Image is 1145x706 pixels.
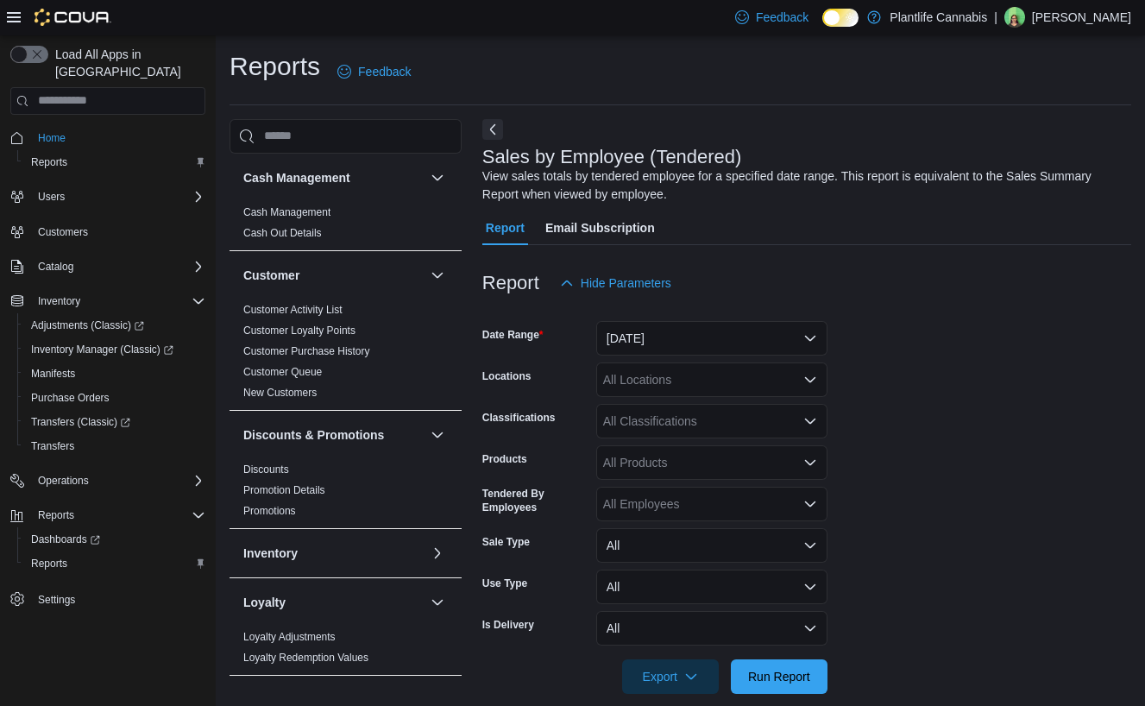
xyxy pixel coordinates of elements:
[24,315,205,336] span: Adjustments (Classic)
[243,594,424,611] button: Loyalty
[427,543,448,564] button: Inventory
[3,185,212,209] button: Users
[243,206,330,218] a: Cash Management
[622,659,719,694] button: Export
[230,459,462,528] div: Discounts & Promotions
[243,505,296,517] a: Promotions
[31,533,100,546] span: Dashboards
[24,388,205,408] span: Purchase Orders
[486,211,525,245] span: Report
[38,190,65,204] span: Users
[482,273,539,293] h3: Report
[17,337,212,362] a: Inventory Manager (Classic)
[482,487,589,514] label: Tendered By Employees
[243,652,368,664] a: Loyalty Redemption Values
[243,169,424,186] button: Cash Management
[243,504,296,518] span: Promotions
[890,7,987,28] p: Plantlife Cannabis
[243,426,384,444] h3: Discounts & Promotions
[24,529,205,550] span: Dashboards
[243,304,343,316] a: Customer Activity List
[243,226,322,240] span: Cash Out Details
[243,545,424,562] button: Inventory
[756,9,808,26] span: Feedback
[803,414,817,428] button: Open list of options
[31,343,173,356] span: Inventory Manager (Classic)
[17,552,212,576] button: Reports
[581,274,671,292] span: Hide Parameters
[230,202,462,250] div: Cash Management
[31,391,110,405] span: Purchase Orders
[243,426,424,444] button: Discounts & Promotions
[243,267,299,284] h3: Customer
[31,127,205,148] span: Home
[243,325,355,337] a: Customer Loyalty Points
[482,577,527,590] label: Use Type
[596,528,827,563] button: All
[243,594,286,611] h3: Loyalty
[24,152,205,173] span: Reports
[31,505,81,526] button: Reports
[17,362,212,386] button: Manifests
[24,363,205,384] span: Manifests
[17,150,212,174] button: Reports
[24,412,137,432] a: Transfers (Classic)
[748,668,810,685] span: Run Report
[38,593,75,607] span: Settings
[38,508,74,522] span: Reports
[243,365,322,379] span: Customer Queue
[243,631,336,643] a: Loyalty Adjustments
[482,147,742,167] h3: Sales by Employee (Tendered)
[3,255,212,279] button: Catalog
[822,9,859,27] input: Dark Mode
[482,535,530,549] label: Sale Type
[31,291,205,312] span: Inventory
[596,321,827,356] button: [DATE]
[3,125,212,150] button: Home
[243,630,336,644] span: Loyalty Adjustments
[482,328,544,342] label: Date Range
[24,436,81,457] a: Transfers
[24,339,205,360] span: Inventory Manager (Classic)
[243,463,289,476] a: Discounts
[596,611,827,646] button: All
[243,386,317,400] span: New Customers
[38,260,73,274] span: Catalog
[482,167,1123,204] div: View sales totals by tendered employee for a specified date range. This report is equivalent to t...
[24,553,74,574] a: Reports
[243,483,325,497] span: Promotion Details
[243,303,343,317] span: Customer Activity List
[243,651,368,665] span: Loyalty Redemption Values
[230,49,320,84] h1: Reports
[803,456,817,470] button: Open list of options
[3,469,212,493] button: Operations
[731,659,827,694] button: Run Report
[1032,7,1131,28] p: [PERSON_NAME]
[243,387,317,399] a: New Customers
[482,369,532,383] label: Locations
[24,412,205,432] span: Transfers (Classic)
[427,167,448,188] button: Cash Management
[38,294,80,308] span: Inventory
[243,205,330,219] span: Cash Management
[545,211,655,245] span: Email Subscription
[1004,7,1025,28] div: Mackenzie Morgan
[10,118,205,657] nav: Complex example
[31,186,205,207] span: Users
[243,324,355,337] span: Customer Loyalty Points
[24,315,151,336] a: Adjustments (Classic)
[243,545,298,562] h3: Inventory
[35,9,111,26] img: Cova
[803,497,817,511] button: Open list of options
[31,155,67,169] span: Reports
[230,627,462,675] div: Loyalty
[427,265,448,286] button: Customer
[632,659,708,694] span: Export
[31,470,96,491] button: Operations
[803,373,817,387] button: Open list of options
[17,313,212,337] a: Adjustments (Classic)
[243,366,322,378] a: Customer Queue
[243,267,424,284] button: Customer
